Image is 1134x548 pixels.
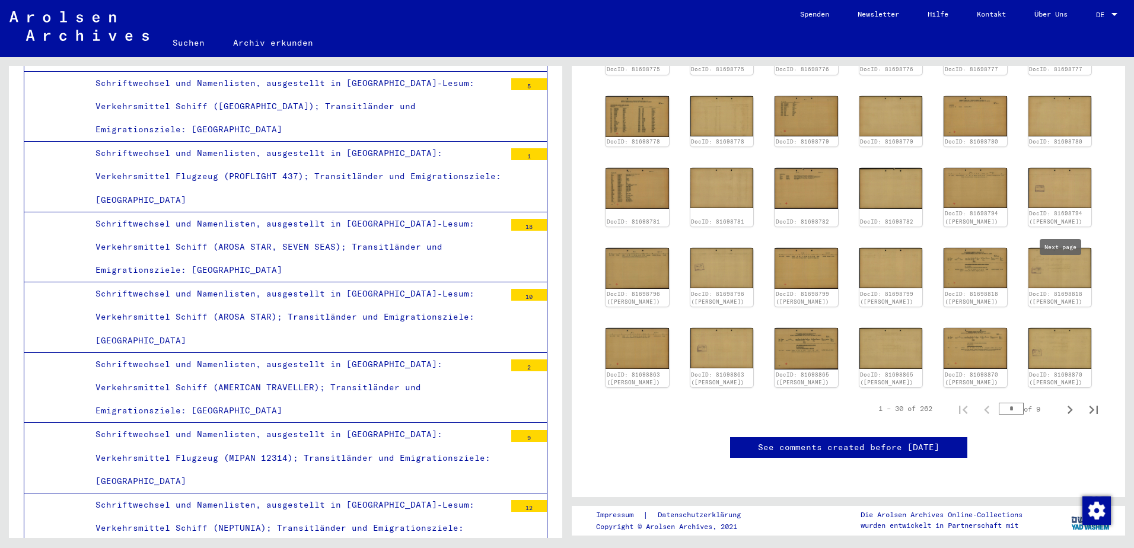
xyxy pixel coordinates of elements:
[648,509,755,521] a: Datenschutzerklärung
[511,219,547,231] div: 18
[859,328,923,369] img: 002.jpg
[596,521,755,532] p: Copyright © Arolsen Archives, 2021
[511,500,547,512] div: 12
[1029,371,1082,386] a: DocID: 81698870 ([PERSON_NAME])
[775,248,838,289] img: 001.jpg
[776,371,829,386] a: DocID: 81698865 ([PERSON_NAME])
[607,218,660,225] a: DocID: 81698781
[606,168,669,209] img: 001.jpg
[945,371,998,386] a: DocID: 81698870 ([PERSON_NAME])
[860,138,913,145] a: DocID: 81698779
[999,403,1058,415] div: of 9
[775,96,838,137] img: 001.jpg
[511,289,547,301] div: 10
[87,353,505,423] div: Schriftwechsel und Namenlisten, ausgestellt in [GEOGRAPHIC_DATA]: Verkehrsmittel Schiff (AMERICAN...
[219,28,327,57] a: Archiv erkunden
[691,218,744,225] a: DocID: 81698781
[859,96,923,136] img: 002.jpg
[87,142,505,212] div: Schriftwechsel und Namenlisten, ausgestellt in [GEOGRAPHIC_DATA]: Verkehrsmittel Flugzeug (PROFLI...
[606,96,669,137] img: 001.jpg
[606,248,669,289] img: 001.jpg
[87,282,505,352] div: Schriftwechsel und Namenlisten, ausgestellt in [GEOGRAPHIC_DATA]-Lesum: Verkehrsmittel Schiff (AR...
[607,66,660,72] a: DocID: 81698775
[945,138,998,145] a: DocID: 81698780
[1082,496,1110,524] div: Zustimmung ändern
[1029,291,1082,305] a: DocID: 81698818 ([PERSON_NAME])
[776,218,829,225] a: DocID: 81698782
[607,371,660,386] a: DocID: 81698863 ([PERSON_NAME])
[1082,496,1111,525] img: Zustimmung ändern
[511,359,547,371] div: 2
[87,423,505,493] div: Schriftwechsel und Namenlisten, ausgestellt in [GEOGRAPHIC_DATA]: Verkehrsmittel Flugzeug (MIPAN ...
[690,96,754,136] img: 002.jpg
[861,509,1022,520] p: Die Arolsen Archives Online-Collections
[87,72,505,142] div: Schriftwechsel und Namenlisten, ausgestellt in [GEOGRAPHIC_DATA]-Lesum: Verkehrsmittel Schiff ([G...
[945,291,998,305] a: DocID: 81698818 ([PERSON_NAME])
[690,248,754,288] img: 002.jpg
[860,371,913,386] a: DocID: 81698865 ([PERSON_NAME])
[758,441,939,454] a: See comments created before [DATE]
[859,248,923,289] img: 002.jpg
[690,168,754,208] img: 002.jpg
[511,78,547,90] div: 5
[945,210,998,225] a: DocID: 81698794 ([PERSON_NAME])
[860,66,913,72] a: DocID: 81698776
[596,509,643,521] a: Impressum
[9,11,149,41] img: Arolsen_neg.svg
[776,291,829,305] a: DocID: 81698799 ([PERSON_NAME])
[691,138,744,145] a: DocID: 81698778
[606,328,669,369] img: 001.jpg
[775,328,838,369] img: 001.jpg
[1029,210,1082,225] a: DocID: 81698794 ([PERSON_NAME])
[690,328,754,368] img: 002.jpg
[1058,397,1082,420] button: Next page
[944,248,1007,288] img: 001.jpg
[975,397,999,420] button: Previous page
[607,138,660,145] a: DocID: 81698778
[511,148,547,160] div: 1
[859,168,923,209] img: 002.jpg
[691,66,744,72] a: DocID: 81698775
[860,218,913,225] a: DocID: 81698782
[691,291,744,305] a: DocID: 81698796 ([PERSON_NAME])
[944,328,1007,368] img: 001.jpg
[607,291,660,305] a: DocID: 81698796 ([PERSON_NAME])
[945,66,998,72] a: DocID: 81698777
[775,168,838,209] img: 001.jpg
[1082,397,1106,420] button: Last page
[511,430,547,442] div: 9
[944,96,1007,137] img: 001.jpg
[1029,66,1082,72] a: DocID: 81698777
[1028,168,1092,208] img: 002.jpg
[951,397,975,420] button: First page
[776,66,829,72] a: DocID: 81698776
[861,520,1022,531] p: wurden entwickelt in Partnerschaft mit
[596,509,755,521] div: |
[87,212,505,282] div: Schriftwechsel und Namenlisten, ausgestellt in [GEOGRAPHIC_DATA]-Lesum: Verkehrsmittel Schiff (AR...
[158,28,219,57] a: Suchen
[776,138,829,145] a: DocID: 81698779
[944,168,1007,208] img: 001.jpg
[1028,328,1092,368] img: 002.jpg
[878,403,932,414] div: 1 – 30 of 262
[1029,138,1082,145] a: DocID: 81698780
[1069,505,1113,535] img: yv_logo.png
[1028,96,1092,136] img: 002.jpg
[691,371,744,386] a: DocID: 81698863 ([PERSON_NAME])
[1028,248,1092,289] img: 002.jpg
[1096,11,1109,19] span: DE
[860,291,913,305] a: DocID: 81698799 ([PERSON_NAME])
